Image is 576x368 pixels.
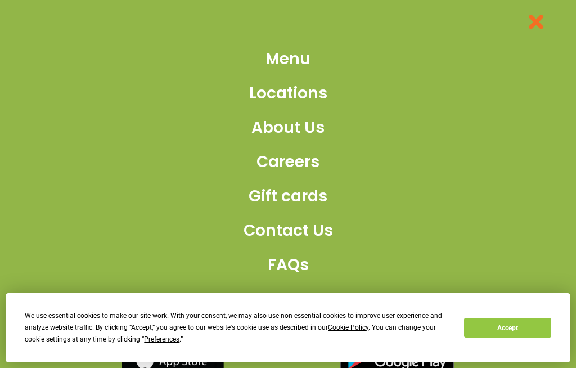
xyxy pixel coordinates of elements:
span: FAQs [268,253,309,277]
span: Preferences [144,335,179,343]
div: We use essential cookies to make our site work. With your consent, we may also use non-essential ... [25,310,451,345]
a: Careers [244,150,333,174]
button: Accept [464,318,551,338]
span: Locations [249,82,327,105]
a: Menu [244,47,333,71]
a: About Us [244,116,333,140]
a: FAQs [244,253,333,277]
span: Gift cards [249,185,327,208]
span: Careers [256,150,319,174]
span: About Us [251,116,325,140]
span: Menu [265,47,310,71]
a: Gift cards [244,185,333,208]
span: Cookie Policy [328,324,368,331]
a: Contact Us [244,219,333,243]
a: Locations [244,82,333,105]
div: Cookie Consent Prompt [6,293,570,362]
